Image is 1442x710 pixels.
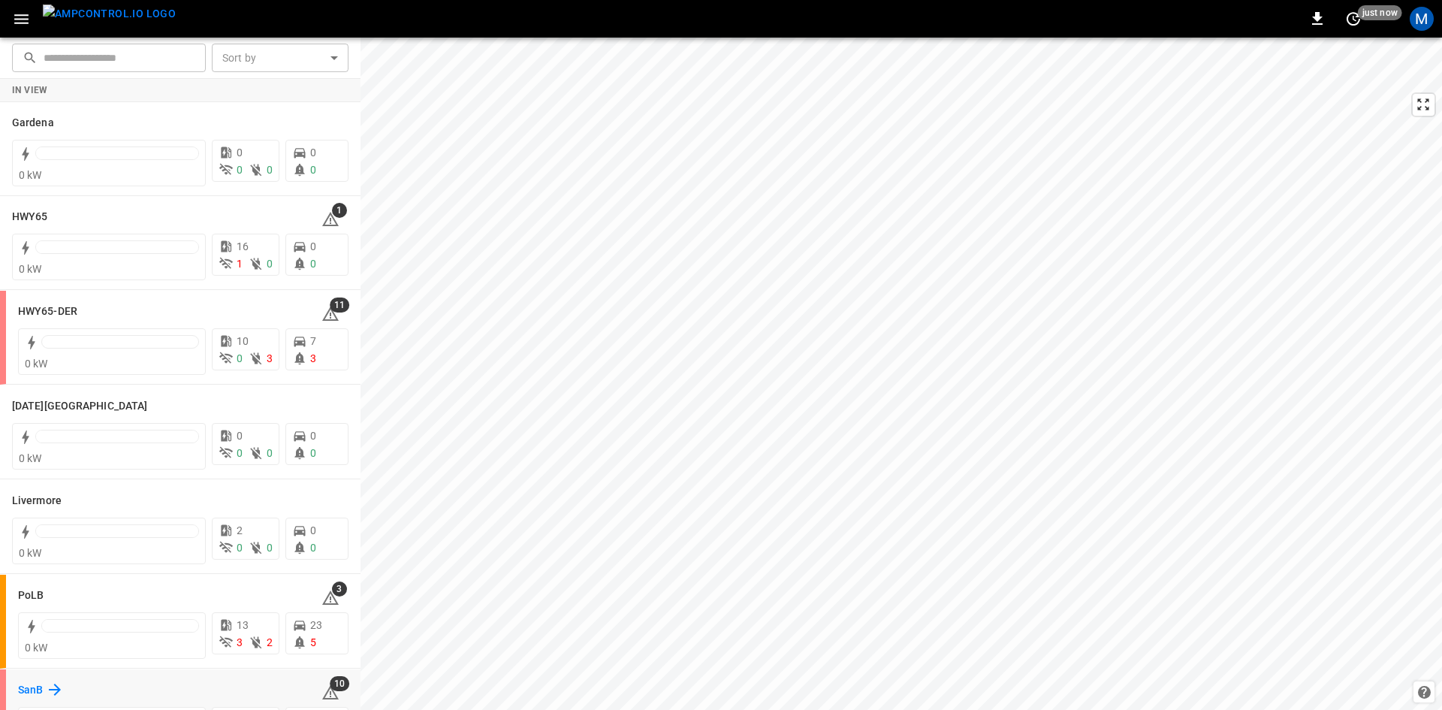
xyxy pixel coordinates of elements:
[330,676,349,691] span: 10
[310,430,316,442] span: 0
[310,240,316,252] span: 0
[12,493,62,509] h6: Livermore
[237,335,249,347] span: 10
[237,619,249,631] span: 13
[310,258,316,270] span: 0
[310,524,316,536] span: 0
[18,682,43,699] h6: SanB
[267,352,273,364] span: 3
[310,619,322,631] span: 23
[12,398,147,415] h6: Karma Center
[237,447,243,459] span: 0
[360,38,1442,710] canvas: Map
[310,164,316,176] span: 0
[310,636,316,648] span: 5
[237,524,243,536] span: 2
[332,203,347,218] span: 1
[25,358,48,370] span: 0 kW
[43,5,176,23] img: ampcontrol.io logo
[237,636,243,648] span: 3
[267,636,273,648] span: 2
[237,147,243,159] span: 0
[237,352,243,364] span: 0
[267,542,273,554] span: 0
[330,298,349,313] span: 11
[12,209,48,225] h6: HWY65
[19,263,42,275] span: 0 kW
[267,447,273,459] span: 0
[1410,7,1434,31] div: profile-icon
[310,147,316,159] span: 0
[237,542,243,554] span: 0
[1358,5,1402,20] span: just now
[19,169,42,181] span: 0 kW
[1341,7,1365,31] button: set refresh interval
[332,582,347,597] span: 3
[12,115,54,131] h6: Gardena
[237,164,243,176] span: 0
[18,588,44,604] h6: PoLB
[19,547,42,559] span: 0 kW
[25,642,48,654] span: 0 kW
[310,335,316,347] span: 7
[12,85,48,95] strong: In View
[310,447,316,459] span: 0
[237,430,243,442] span: 0
[310,542,316,554] span: 0
[310,352,316,364] span: 3
[267,164,273,176] span: 0
[237,258,243,270] span: 1
[18,304,77,320] h6: HWY65-DER
[267,258,273,270] span: 0
[237,240,249,252] span: 16
[19,452,42,464] span: 0 kW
